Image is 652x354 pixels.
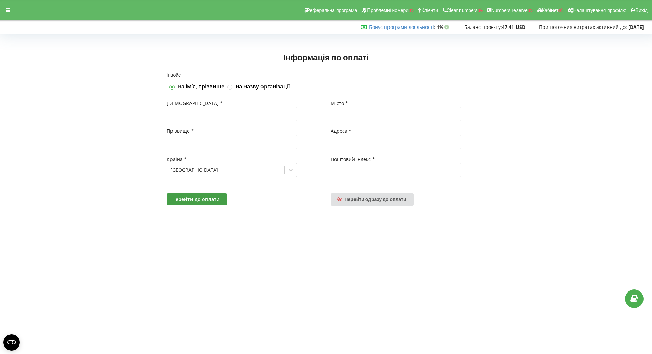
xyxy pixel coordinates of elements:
strong: [DATE] [628,24,644,30]
span: Numbers reserve [491,7,528,13]
span: Вихід [636,7,648,13]
span: : [369,24,435,30]
a: Бонус програми лояльності [369,24,434,30]
span: Перейти до оплати [172,196,220,202]
span: Налаштування профілю [573,7,626,13]
span: Проблемні номери [367,7,409,13]
span: Місто * [331,100,348,106]
span: Інформація по оплаті [283,52,369,62]
span: Поштовий індекс * [331,156,375,162]
span: Перейти одразу до оплати [345,196,406,202]
button: Open CMP widget [3,334,20,351]
strong: 47,41 USD [502,24,525,30]
span: При поточних витратах активний до: [539,24,627,30]
span: Країна * [167,156,187,162]
span: Прізвище * [167,128,194,134]
span: Адреса * [331,128,351,134]
label: на імʼя, прізвище [178,83,224,90]
button: Перейти до оплати [167,193,227,205]
label: на назву організації [236,83,290,90]
span: [DEMOGRAPHIC_DATA] * [167,100,223,106]
a: Перейти одразу до оплати [331,193,414,206]
span: Баланс проєкту: [464,24,502,30]
span: Інвойс [167,72,181,78]
span: Клієнти [421,7,438,13]
span: Clear numbers [447,7,478,13]
strong: 1% [437,24,451,30]
span: Реферальна програма [307,7,357,13]
span: Кабінет [542,7,559,13]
